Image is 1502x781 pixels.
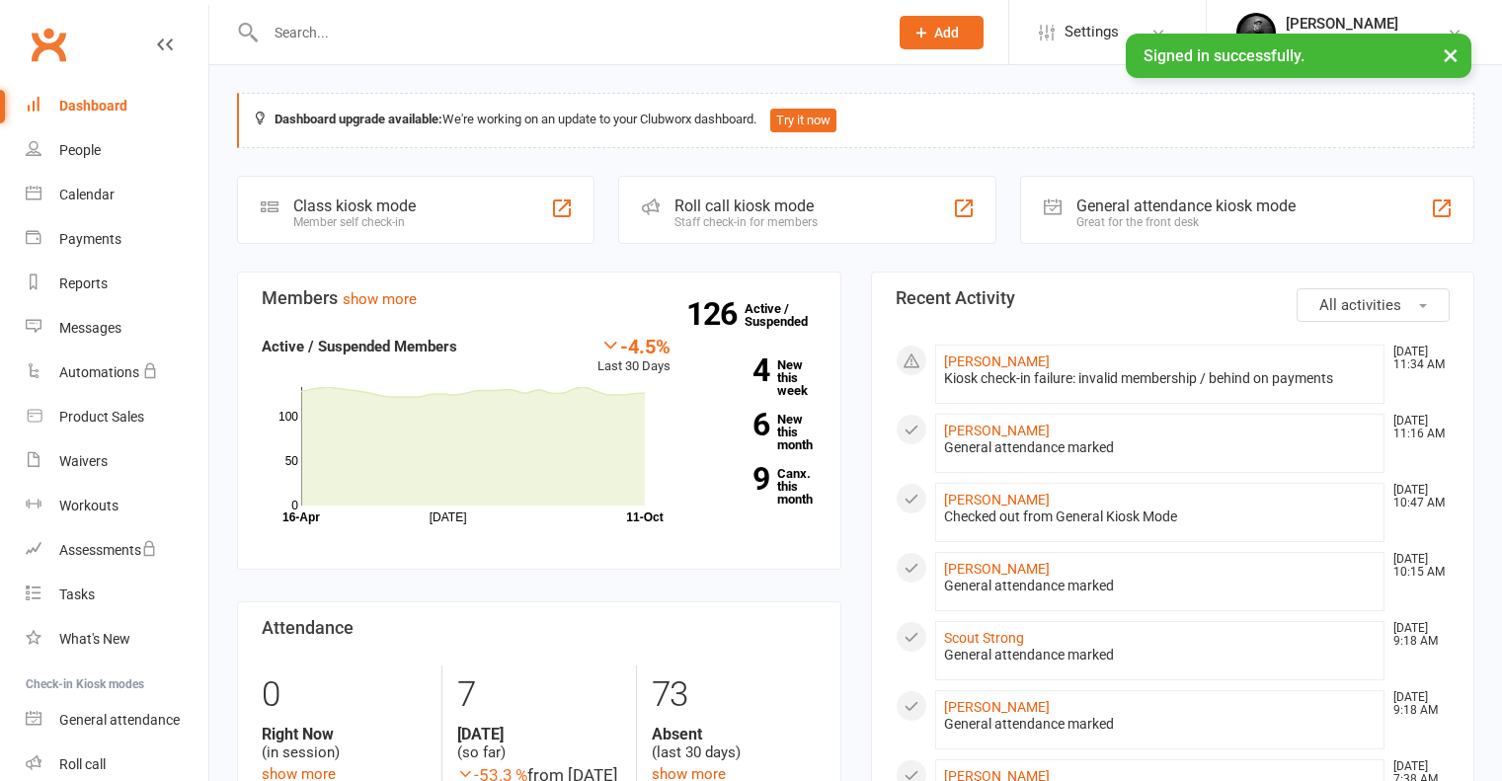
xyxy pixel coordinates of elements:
a: Scout Strong [944,630,1024,646]
div: Member self check-in [293,215,416,229]
a: show more [343,290,417,308]
div: We're working on an update to your Clubworx dashboard. [237,93,1474,148]
a: Reports [26,262,208,306]
div: General attendance marked [944,716,1377,733]
span: Settings [1065,10,1119,54]
a: [PERSON_NAME] [944,492,1050,508]
div: -4.5% [597,335,671,356]
a: 4New this week [700,358,817,397]
a: [PERSON_NAME] [944,423,1050,438]
a: Waivers [26,439,208,484]
div: 73 [652,665,816,725]
span: Signed in successfully. [1144,46,1304,65]
img: thumb_image1544090673.png [1236,13,1276,52]
time: [DATE] 9:18 AM [1383,691,1449,717]
h3: Attendance [262,618,817,638]
a: General attendance kiosk mode [26,698,208,742]
time: [DATE] 11:16 AM [1383,415,1449,440]
a: 9Canx. this month [700,467,817,506]
div: 0 [262,665,427,725]
time: [DATE] 10:47 AM [1383,484,1449,509]
time: [DATE] 9:18 AM [1383,622,1449,648]
div: (in session) [262,725,427,762]
strong: 126 [686,299,745,329]
a: Messages [26,306,208,351]
div: General attendance [59,712,180,728]
div: Calendar [59,187,115,202]
div: Checked out from General Kiosk Mode [944,508,1377,525]
div: Automations [59,364,139,380]
div: [PERSON_NAME] [1286,15,1398,33]
div: People [59,142,101,158]
a: Dashboard [26,84,208,128]
button: × [1433,34,1468,76]
div: Class kiosk mode [293,196,416,215]
div: Kiosk check-in failure: invalid membership / behind on payments [944,370,1377,387]
div: (last 30 days) [652,725,816,762]
div: Last 30 Days [597,335,671,377]
h3: Recent Activity [896,288,1451,308]
input: Search... [260,19,874,46]
strong: [DATE] [457,725,621,743]
a: Clubworx [24,20,73,69]
a: 126Active / Suspended [745,287,831,343]
a: Assessments [26,528,208,573]
strong: 6 [700,410,769,439]
div: Messages [59,320,121,336]
a: Calendar [26,173,208,217]
h3: Members [262,288,817,308]
strong: Absent [652,725,816,743]
a: Product Sales [26,395,208,439]
time: [DATE] 11:34 AM [1383,346,1449,371]
span: All activities [1319,296,1401,314]
div: Product Sales [59,409,144,425]
a: What's New [26,617,208,662]
a: [PERSON_NAME] [944,561,1050,577]
button: All activities [1297,288,1450,322]
div: Got Active Fitness [1286,33,1398,50]
a: [PERSON_NAME] [944,353,1050,369]
time: [DATE] 10:15 AM [1383,553,1449,579]
a: Automations [26,351,208,395]
a: People [26,128,208,173]
div: Tasks [59,586,95,602]
div: General attendance marked [944,578,1377,594]
strong: 4 [700,355,769,385]
div: General attendance kiosk mode [1076,196,1296,215]
div: Reports [59,275,108,291]
div: Waivers [59,453,108,469]
div: General attendance marked [944,439,1377,456]
span: Add [934,25,959,40]
div: Roll call [59,756,106,772]
div: Great for the front desk [1076,215,1296,229]
div: General attendance marked [944,647,1377,664]
div: Assessments [59,542,157,558]
div: What's New [59,631,130,647]
strong: Dashboard upgrade available: [275,112,442,126]
button: Try it now [770,109,836,132]
div: (so far) [457,725,621,762]
div: 7 [457,665,621,725]
a: Payments [26,217,208,262]
a: Tasks [26,573,208,617]
strong: 9 [700,464,769,494]
div: Dashboard [59,98,127,114]
div: Workouts [59,498,119,513]
a: [PERSON_NAME] [944,699,1050,715]
a: Workouts [26,484,208,528]
strong: Active / Suspended Members [262,338,457,355]
a: 6New this month [700,413,817,451]
strong: Right Now [262,725,427,743]
button: Add [900,16,984,49]
div: Staff check-in for members [674,215,818,229]
div: Roll call kiosk mode [674,196,818,215]
div: Payments [59,231,121,247]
